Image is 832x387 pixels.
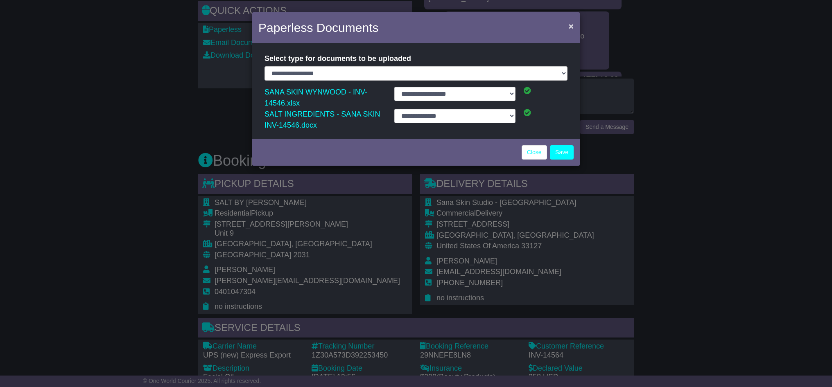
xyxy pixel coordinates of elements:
h4: Paperless Documents [258,18,378,37]
button: Close [565,18,578,34]
a: Close [522,145,547,160]
a: SANA SKIN WYNWOOD - INV-14546.xlsx [265,86,367,109]
label: Select type for documents to be uploaded [265,51,411,66]
button: Save [550,145,574,160]
a: SALT INGREDIENTS - SANA SKIN INV-14546.docx [265,108,380,131]
span: × [569,21,574,31]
